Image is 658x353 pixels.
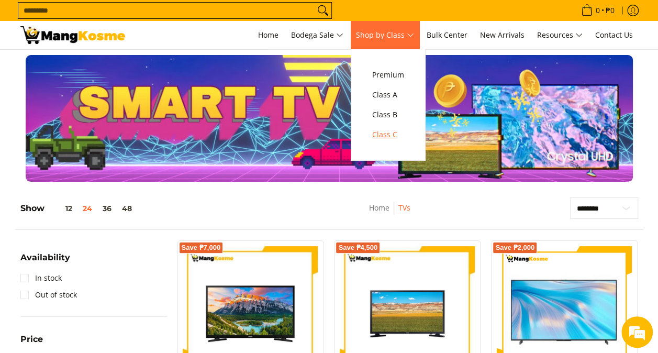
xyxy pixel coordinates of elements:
[54,59,176,72] div: Leave a message
[172,5,197,30] div: Minimize live chat window
[182,245,221,251] span: Save ₱7,000
[532,21,588,49] a: Resources
[595,30,633,40] span: Contact Us
[372,89,404,102] span: Class A
[594,7,601,14] span: 0
[258,30,278,40] span: Home
[372,69,404,82] span: Premium
[291,29,343,42] span: Bodega Sale
[356,29,414,42] span: Shop by Class
[20,203,137,214] h5: Show
[20,253,70,270] summary: Open
[20,270,62,286] a: In stock
[372,108,404,122] span: Class B
[338,245,377,251] span: Save ₱4,500
[20,335,43,351] summary: Open
[367,105,409,125] a: Class B
[153,275,190,290] em: Submit
[475,21,530,49] a: New Arrivals
[136,21,638,49] nav: Main Menu
[253,21,284,49] a: Home
[44,204,77,213] button: 12
[77,204,97,213] button: 24
[427,30,467,40] span: Bulk Center
[421,21,473,49] a: Bulk Center
[5,239,199,275] textarea: Type your message and click 'Submit'
[20,335,43,344] span: Price
[590,21,638,49] a: Contact Us
[578,5,618,16] span: •
[480,30,525,40] span: New Arrivals
[537,29,583,42] span: Resources
[367,65,409,85] a: Premium
[351,21,419,49] a: Shop by Class
[20,253,70,262] span: Availability
[367,125,409,145] a: Class C
[604,7,616,14] span: ₱0
[20,26,125,44] img: TVs - Premium Television Brands l Mang Kosme
[398,203,410,213] a: TVs
[286,21,349,49] a: Bodega Sale
[495,245,534,251] span: Save ₱2,000
[372,128,404,141] span: Class C
[367,85,409,105] a: Class A
[22,108,183,214] span: We are offline. Please leave us a message.
[312,202,468,225] nav: Breadcrumbs
[20,286,77,303] a: Out of stock
[315,3,331,18] button: Search
[117,204,137,213] button: 48
[97,204,117,213] button: 36
[369,203,389,213] a: Home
